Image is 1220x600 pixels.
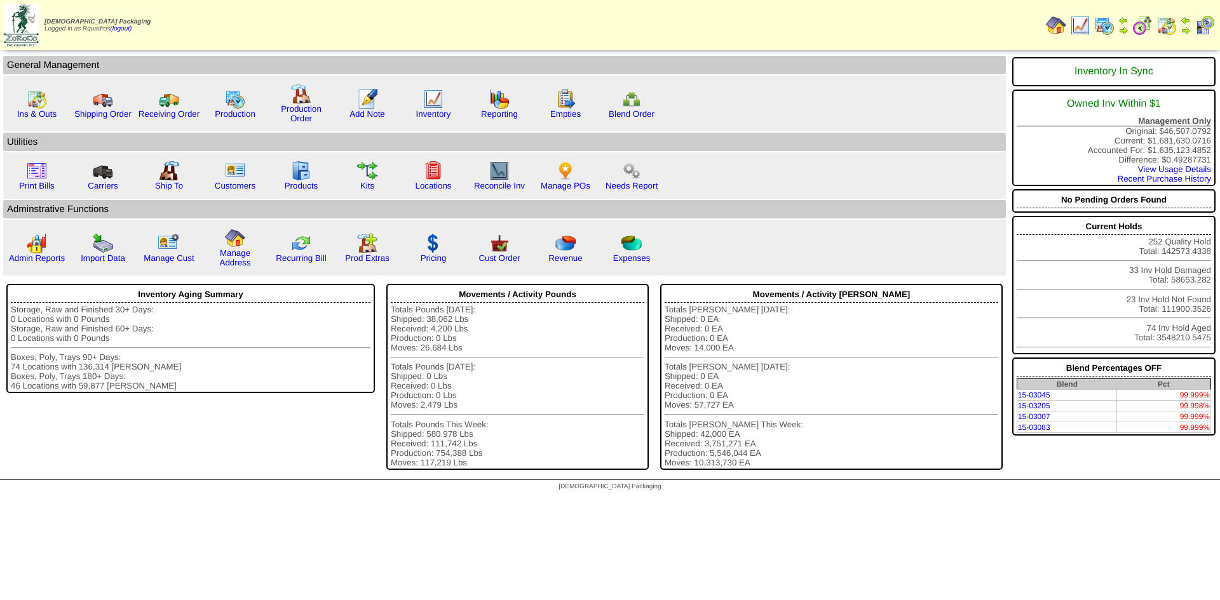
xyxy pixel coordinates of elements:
[1118,15,1128,25] img: arrowleft.gif
[225,228,245,248] img: home.gif
[1117,390,1211,401] td: 99.999%
[1118,174,1211,183] a: Recent Purchase History
[555,161,576,181] img: po.png
[489,233,510,253] img: cust_order.png
[215,181,255,190] a: Customers
[1017,218,1211,235] div: Current Holds
[357,89,377,109] img: orders.gif
[606,181,658,190] a: Needs Report
[621,233,642,253] img: pie_chart2.png
[1138,164,1211,174] a: View Usage Details
[159,161,179,181] img: factory2.gif
[1012,216,1216,354] div: 252 Quality Hold Total: 142573.4338 33 Inv Hold Damaged Total: 58653.282 23 Inv Hold Not Found To...
[1181,15,1191,25] img: arrowleft.gif
[155,181,183,190] a: Ship To
[3,200,1006,218] td: Adminstrative Functions
[1017,60,1211,84] div: Inventory In Sync
[158,233,181,253] img: managecust.png
[11,286,370,303] div: Inventory Aging Summary
[345,253,390,263] a: Prod Extras
[478,253,520,263] a: Cust Order
[291,161,311,181] img: cabinet.gif
[613,253,651,263] a: Expenses
[1017,379,1116,390] th: Blend
[357,233,377,253] img: prodextras.gif
[1181,25,1191,36] img: arrowright.gif
[360,181,374,190] a: Kits
[291,84,311,104] img: factory.gif
[159,89,179,109] img: truck2.gif
[423,233,444,253] img: dollar.gif
[1046,15,1066,36] img: home.gif
[291,233,311,253] img: reconcile.gif
[220,248,251,267] a: Manage Address
[550,109,581,119] a: Empties
[1018,412,1050,421] a: 15-03007
[1117,422,1211,433] td: 99.999%
[215,109,255,119] a: Production
[349,109,385,119] a: Add Note
[93,233,113,253] img: import.gif
[276,253,326,263] a: Recurring Bill
[1017,116,1211,126] div: Management Only
[1117,401,1211,411] td: 99.998%
[1017,360,1211,377] div: Blend Percentages OFF
[474,181,525,190] a: Reconcile Inv
[4,4,39,46] img: zoroco-logo-small.webp
[481,109,518,119] a: Reporting
[17,109,57,119] a: Ins & Outs
[139,109,200,119] a: Receiving Order
[416,109,451,119] a: Inventory
[621,89,642,109] img: network.png
[1156,15,1177,36] img: calendarinout.gif
[9,253,65,263] a: Admin Reports
[144,253,194,263] a: Manage Cust
[665,286,998,303] div: Movements / Activity [PERSON_NAME]
[1132,15,1153,36] img: calendarblend.gif
[489,89,510,109] img: graph.gif
[27,89,47,109] img: calendarinout.gif
[3,133,1006,151] td: Utilities
[1070,15,1090,36] img: line_graph.gif
[27,233,47,253] img: graph2.png
[93,89,113,109] img: truck.gif
[391,305,644,467] div: Totals Pounds [DATE]: Shipped: 38,062 Lbs Received: 4,200 Lbs Production: 0 Lbs Moves: 26,684 Lbs...
[423,161,444,181] img: locations.gif
[1017,192,1211,208] div: No Pending Orders Found
[88,181,118,190] a: Carriers
[225,89,245,109] img: calendarprod.gif
[93,161,113,181] img: truck3.gif
[281,104,322,123] a: Production Order
[421,253,447,263] a: Pricing
[1117,411,1211,422] td: 99.999%
[81,253,125,263] a: Import Data
[1018,401,1050,410] a: 15-03205
[555,89,576,109] img: workorder.gif
[357,161,377,181] img: workflow.gif
[621,161,642,181] img: workflow.png
[391,286,644,303] div: Movements / Activity Pounds
[1018,423,1050,432] a: 15-03083
[225,161,245,181] img: customers.gif
[665,305,998,467] div: Totals [PERSON_NAME] [DATE]: Shipped: 0 EA Received: 0 EA Production: 0 EA Moves: 14,000 EA Total...
[44,18,151,32] span: Logged in as Rquadros
[489,161,510,181] img: line_graph2.gif
[1017,92,1211,116] div: Owned Inv Within $1
[285,181,318,190] a: Products
[1094,15,1115,36] img: calendarprod.gif
[559,483,661,490] span: [DEMOGRAPHIC_DATA] Packaging
[1018,390,1050,399] a: 15-03045
[19,181,55,190] a: Print Bills
[423,89,444,109] img: line_graph.gif
[609,109,654,119] a: Blend Order
[11,305,370,390] div: Storage, Raw and Finished 30+ Days: 0 Locations with 0 Pounds Storage, Raw and Finished 60+ Days:...
[415,181,451,190] a: Locations
[1195,15,1215,36] img: calendarcustomer.gif
[541,181,590,190] a: Manage POs
[1118,25,1128,36] img: arrowright.gif
[110,25,132,32] a: (logout)
[3,56,1006,74] td: General Management
[555,233,576,253] img: pie_chart.png
[44,18,151,25] span: [DEMOGRAPHIC_DATA] Packaging
[74,109,132,119] a: Shipping Order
